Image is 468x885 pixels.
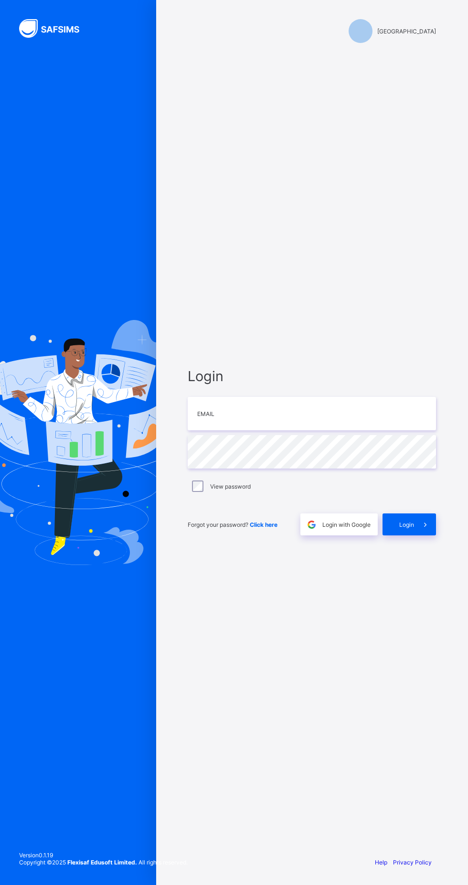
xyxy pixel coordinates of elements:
a: Help [375,859,387,866]
span: [GEOGRAPHIC_DATA] [377,28,436,35]
span: Forgot your password? [188,521,277,528]
span: Version 0.1.19 [19,852,188,859]
a: Click here [250,521,277,528]
strong: Flexisaf Edusoft Limited. [67,859,137,866]
span: Copyright © 2025 All rights reserved. [19,859,188,866]
span: Login [188,368,436,384]
span: Login [399,521,414,528]
img: SAFSIMS Logo [19,19,91,38]
label: View password [210,483,251,490]
a: Privacy Policy [393,859,432,866]
img: google.396cfc9801f0270233282035f929180a.svg [306,519,317,530]
span: Login with Google [322,521,371,528]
